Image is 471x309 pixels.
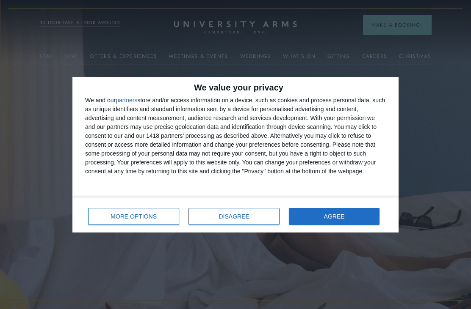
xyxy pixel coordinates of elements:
[188,208,280,225] button: DISAGREE
[289,208,380,225] button: AGREE
[85,96,386,176] div: We and our store and/or access information on a device, such as cookies and process personal data...
[88,208,179,225] button: MORE OPTIONS
[219,213,249,219] span: DISAGREE
[85,83,386,92] h2: We value your privacy
[72,77,399,232] div: qc-cmp2-ui
[111,213,157,219] span: MORE OPTIONS
[116,97,137,103] button: partners
[324,213,345,219] span: AGREE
